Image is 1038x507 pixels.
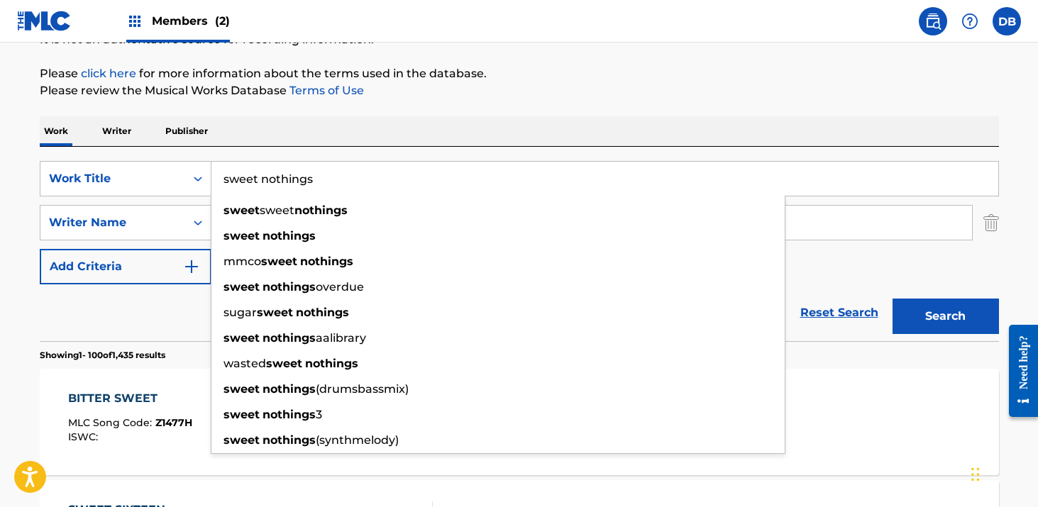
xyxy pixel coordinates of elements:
[40,116,72,146] p: Work
[998,314,1038,428] iframe: Resource Center
[924,13,942,30] img: search
[300,255,353,268] strong: nothings
[81,67,136,80] a: click here
[919,7,947,35] a: Public Search
[961,13,978,30] img: help
[261,255,297,268] strong: sweet
[296,306,349,319] strong: nothings
[223,382,260,396] strong: sweet
[17,11,72,31] img: MLC Logo
[223,280,260,294] strong: sweet
[40,65,999,82] p: Please for more information about the terms used in the database.
[68,430,101,443] span: ISWC :
[967,439,1038,507] iframe: Chat Widget
[40,349,165,362] p: Showing 1 - 100 of 1,435 results
[263,280,316,294] strong: nothings
[260,204,294,217] span: sweet
[40,369,999,475] a: BITTER SWEETMLC Song Code:Z1477HISWC:Writers (3)[PERSON_NAME], [PERSON_NAME]Recording Artists (0)...
[40,161,999,341] form: Search Form
[316,331,366,345] span: aalibrary
[316,382,409,396] span: (drumsbassmix)
[294,204,348,217] strong: nothings
[98,116,136,146] p: Writer
[266,357,302,370] strong: sweet
[126,13,143,30] img: Top Rightsholders
[68,390,192,407] div: BITTER SWEET
[161,116,212,146] p: Publisher
[223,229,260,243] strong: sweet
[316,280,364,294] span: overdue
[223,331,260,345] strong: sweet
[223,357,266,370] span: wasted
[263,408,316,421] strong: nothings
[223,204,260,217] strong: sweet
[215,14,230,28] span: (2)
[223,408,260,421] strong: sweet
[893,299,999,334] button: Search
[152,13,230,29] span: Members
[305,357,358,370] strong: nothings
[183,258,200,275] img: 9d2ae6d4665cec9f34b9.svg
[263,382,316,396] strong: nothings
[983,205,999,240] img: Delete Criterion
[223,433,260,447] strong: sweet
[263,331,316,345] strong: nothings
[223,306,257,319] span: sugar
[971,453,980,496] div: Drag
[223,255,261,268] span: mmco
[793,297,885,328] a: Reset Search
[257,306,293,319] strong: sweet
[155,416,192,429] span: Z1477H
[993,7,1021,35] div: User Menu
[40,82,999,99] p: Please review the Musical Works Database
[287,84,364,97] a: Terms of Use
[49,170,177,187] div: Work Title
[68,416,155,429] span: MLC Song Code :
[263,433,316,447] strong: nothings
[263,229,316,243] strong: nothings
[956,7,984,35] div: Help
[49,214,177,231] div: Writer Name
[316,408,322,421] span: 3
[316,433,399,447] span: (synthmelody)
[40,249,211,284] button: Add Criteria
